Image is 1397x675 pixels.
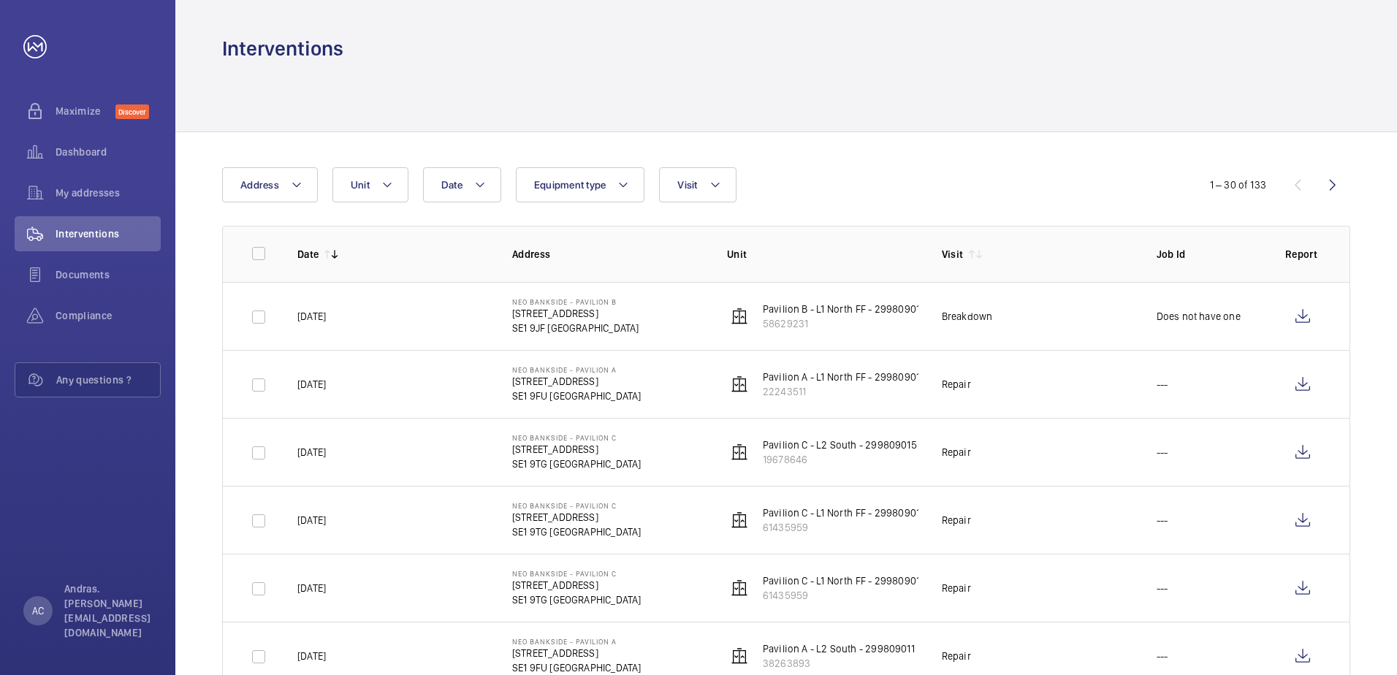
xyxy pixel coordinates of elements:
p: Job Id [1157,247,1262,262]
p: 22243511 [763,384,926,399]
p: --- [1157,513,1168,527]
button: Address [222,167,318,202]
p: Pavilion C - L1 North FF - 299809014 [763,573,926,588]
img: elevator.svg [731,375,748,393]
div: Breakdown [942,309,993,324]
p: Pavilion A - L1 North FF - 299809010 [763,370,926,384]
p: Unit [727,247,918,262]
p: --- [1157,581,1168,595]
span: Unit [351,179,370,191]
span: Documents [56,267,161,282]
div: 1 – 30 of 133 [1210,178,1266,192]
p: [STREET_ADDRESS] [512,374,642,389]
p: 19678646 [763,452,917,467]
p: [DATE] [297,513,326,527]
p: Neo Bankside - Pavilion A [512,637,642,646]
p: Date [297,247,319,262]
img: elevator.svg [731,308,748,325]
span: Discover [115,104,149,119]
p: Neo Bankside - Pavilion B [512,297,639,306]
button: Visit [659,167,736,202]
span: Dashboard [56,145,161,159]
p: [STREET_ADDRESS] [512,510,642,525]
p: SE1 9TG [GEOGRAPHIC_DATA] [512,457,642,471]
button: Unit [332,167,408,202]
p: [STREET_ADDRESS] [512,442,642,457]
img: elevator.svg [731,647,748,665]
p: --- [1157,649,1168,663]
p: Report [1285,247,1320,262]
p: SE1 9TG [GEOGRAPHIC_DATA] [512,525,642,539]
p: [DATE] [297,581,326,595]
span: Any questions ? [56,373,160,387]
p: Neo Bankside - Pavilion A [512,365,642,374]
p: SE1 9JF [GEOGRAPHIC_DATA] [512,321,639,335]
p: Neo Bankside - Pavilion C [512,569,642,578]
span: Equipment type [534,179,606,191]
p: Pavilion C - L2 South - 299809015 [763,438,917,452]
p: [DATE] [297,445,326,459]
p: SE1 9TG [GEOGRAPHIC_DATA] [512,592,642,607]
p: Address [512,247,704,262]
p: AC [32,603,44,618]
p: 61435959 [763,588,926,603]
div: Repair [942,649,971,663]
button: Date [423,167,501,202]
button: Equipment type [516,167,645,202]
p: --- [1157,377,1168,392]
p: 58629231 [763,316,926,331]
p: 38263893 [763,656,915,671]
p: Pavilion C - L1 North FF - 299809014 [763,506,926,520]
p: Andras. [PERSON_NAME][EMAIL_ADDRESS][DOMAIN_NAME] [64,581,152,640]
p: [STREET_ADDRESS] [512,578,642,592]
img: elevator.svg [731,511,748,529]
p: Pavilion B - L1 North FF - 299809012 [763,302,926,316]
span: Date [441,179,463,191]
span: Maximize [56,104,115,118]
p: [STREET_ADDRESS] [512,646,642,660]
p: [DATE] [297,309,326,324]
p: [DATE] [297,377,326,392]
p: SE1 9FU [GEOGRAPHIC_DATA] [512,660,642,675]
div: Repair [942,445,971,459]
span: Compliance [56,308,161,323]
h1: Interventions [222,35,343,62]
p: [STREET_ADDRESS] [512,306,639,321]
p: 61435959 [763,520,926,535]
div: Repair [942,377,971,392]
p: Neo Bankside - Pavilion C [512,501,642,510]
div: Repair [942,513,971,527]
img: elevator.svg [731,443,748,461]
p: Neo Bankside - Pavilion C [512,433,642,442]
span: Address [240,179,279,191]
span: Interventions [56,226,161,241]
p: [DATE] [297,649,326,663]
p: --- [1157,445,1168,459]
p: Does not have one [1157,309,1241,324]
span: Visit [677,179,697,191]
p: Pavilion A - L2 South - 299809011 [763,641,915,656]
p: Visit [942,247,964,262]
div: Repair [942,581,971,595]
p: SE1 9FU [GEOGRAPHIC_DATA] [512,389,642,403]
span: My addresses [56,186,161,200]
img: elevator.svg [731,579,748,597]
